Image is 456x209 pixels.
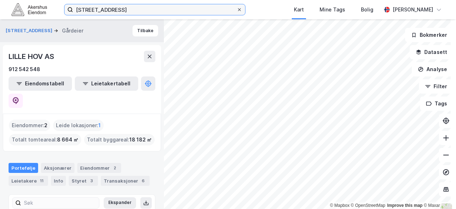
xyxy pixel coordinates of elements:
div: [PERSON_NAME] [393,5,433,14]
button: Datasett [410,45,453,59]
input: Søk [21,198,99,208]
div: Totalt byggareal : [84,134,155,145]
div: Leide lokasjoner : [53,120,104,131]
span: 2 [44,121,47,130]
div: Kart [294,5,304,14]
span: 1 [98,121,101,130]
span: 8 664 ㎡ [57,135,78,144]
input: Søk på adresse, matrikkel, gårdeiere, leietakere eller personer [73,4,237,15]
div: Totalt tomteareal : [9,134,81,145]
a: Improve this map [387,203,423,208]
div: Eiendommer [77,163,121,173]
div: Info [51,176,66,186]
div: 3 [88,177,95,184]
div: 2 [111,164,118,171]
div: LILLE HOV AS [9,51,56,62]
div: Leietakere [9,176,48,186]
div: 11 [38,177,45,184]
img: akershus-eiendom-logo.9091f326c980b4bce74ccdd9f866810c.svg [11,3,47,16]
div: 912 542 548 [9,65,40,74]
div: Gårdeier [62,26,83,35]
span: 18 182 ㎡ [129,135,152,144]
button: Tags [420,96,453,111]
div: 6 [140,177,147,184]
iframe: Chat Widget [420,175,456,209]
div: Mine Tags [320,5,345,14]
a: OpenStreetMap [351,203,385,208]
button: [STREET_ADDRESS] [6,27,54,34]
div: Bolig [361,5,373,14]
a: Mapbox [330,203,349,208]
button: Tilbake [133,25,158,36]
div: Eiendommer : [9,120,50,131]
div: Kontrollprogram for chat [420,175,456,209]
div: Styret [69,176,98,186]
div: Transaksjoner [101,176,150,186]
button: Leietakertabell [75,76,138,91]
div: Aksjonærer [41,163,74,173]
button: Eiendomstabell [9,76,72,91]
button: Ekspander [104,197,136,209]
div: Portefølje [9,163,38,173]
button: Filter [419,79,453,94]
button: Analyse [412,62,453,76]
button: Bokmerker [405,28,453,42]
